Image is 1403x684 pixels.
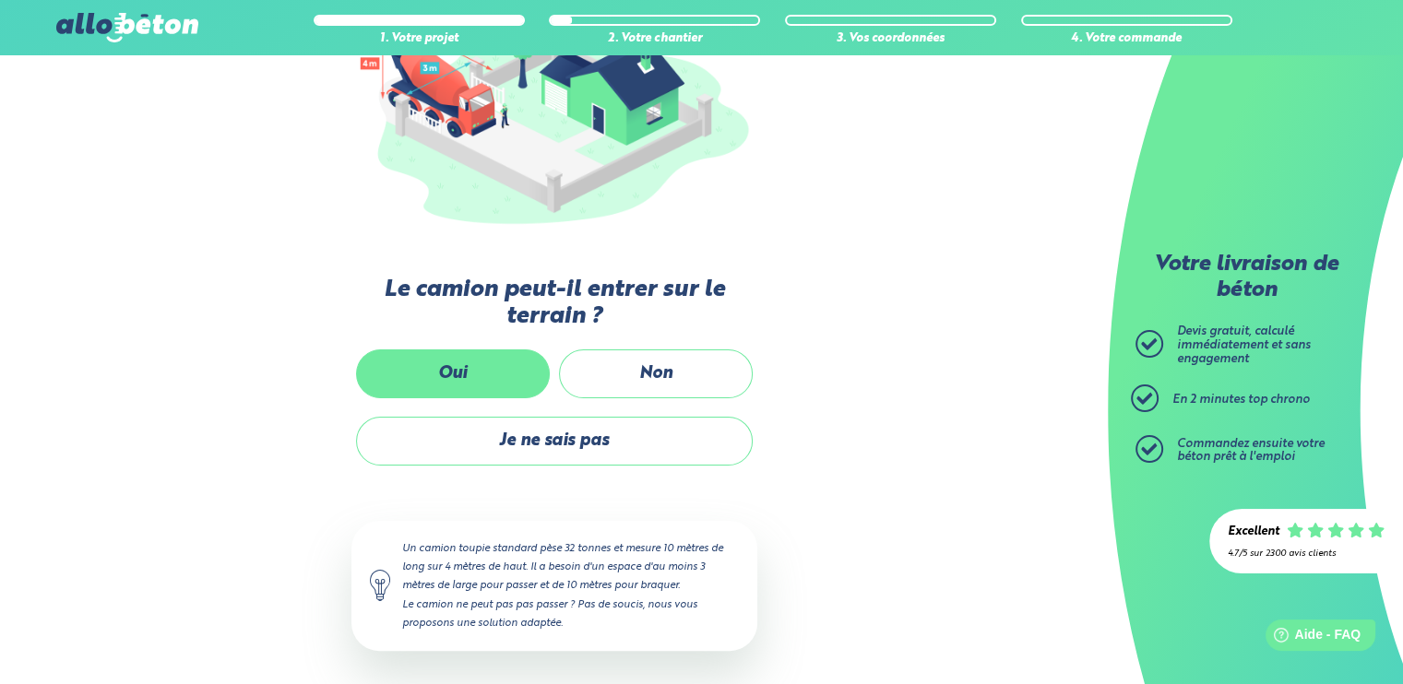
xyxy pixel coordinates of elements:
label: Le camion peut-il entrer sur le terrain ? [351,277,757,331]
div: 1. Votre projet [314,32,525,46]
iframe: Help widget launcher [1239,612,1383,664]
div: 4. Votre commande [1021,32,1232,46]
img: allobéton [56,13,198,42]
div: 3. Vos coordonnées [785,32,996,46]
div: 2. Votre chantier [549,32,760,46]
label: Oui [356,349,550,398]
label: Je ne sais pas [356,417,753,466]
label: Non [559,349,753,398]
div: Un camion toupie standard pèse 32 tonnes et mesure 10 mètres de long sur 4 mètres de haut. Il a b... [351,521,757,651]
